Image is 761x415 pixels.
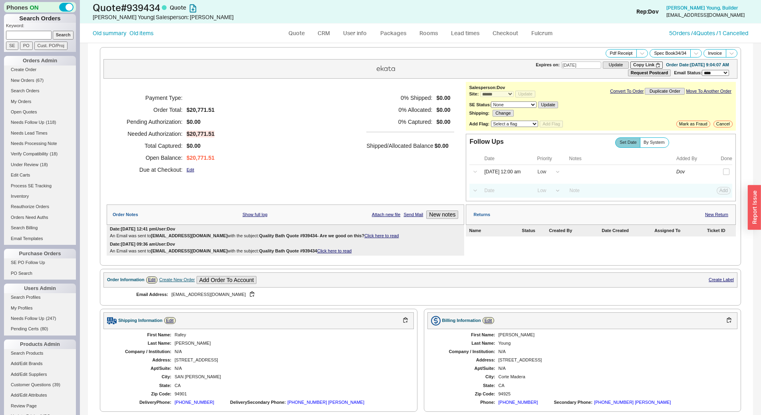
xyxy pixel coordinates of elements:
[11,316,44,321] span: Needs Follow Up
[487,26,524,40] a: Checkout
[435,391,495,397] div: Zip Code:
[175,341,406,346] div: [PERSON_NAME]
[679,121,707,127] span: Mark as Fraud
[499,366,730,371] div: N/A
[11,382,51,387] span: Customer Questions
[721,156,732,161] div: Done
[549,228,600,233] div: Created By
[4,349,76,357] a: Search Products
[674,70,702,75] span: Email Status:
[610,89,644,94] a: Convert To Order
[666,62,729,68] div: Order Date: [DATE] 9:04:07 AM
[259,233,364,238] b: Quality Bath Quote #939434- Are we good on this?
[366,104,432,116] h5: 0 % Allocated:
[676,156,713,161] div: Added By
[111,349,171,354] div: Company / Institution:
[129,29,153,37] a: Old items
[713,121,733,127] button: Cancel
[436,119,450,125] span: $0.00
[93,13,383,21] div: [PERSON_NAME] Young | Salesperson: [PERSON_NAME]
[4,97,76,106] a: My Orders
[11,183,52,188] span: Process SE Tracking
[34,42,68,50] input: Cust. PO/Proj
[175,391,406,397] div: 94901
[630,62,663,68] button: Copy Link
[537,156,563,161] div: Priority
[4,14,76,23] h1: Search Orders
[708,51,722,56] span: Invoice
[522,228,547,233] div: Status
[435,332,495,338] div: First Name:
[175,357,406,363] div: [STREET_ADDRESS]
[499,332,730,338] div: [PERSON_NAME]
[4,171,76,179] a: Edit Carts
[620,140,637,145] span: Set Date
[118,318,163,323] div: Shipping Information
[435,341,495,346] div: Last Name:
[259,248,317,253] b: Quality Bath Quote #939434
[435,143,449,149] span: $0.00
[707,228,733,233] div: Ticket ID
[594,400,671,405] div: [PHONE_NUMBER] [PERSON_NAME]
[435,349,495,354] div: Company / Institution:
[4,118,76,127] a: Needs Follow Up(118)
[4,249,76,258] div: Purchase Orders
[4,293,76,302] a: Search Profiles
[242,212,267,217] a: Show full log
[187,167,194,173] a: Edit
[445,26,485,40] a: Lead times
[117,140,183,152] h5: Total Captured:
[374,26,412,40] a: Packages
[499,349,730,354] div: N/A
[283,26,310,40] a: Quote
[36,78,44,83] span: ( 67 )
[413,26,443,40] a: Rooms
[435,383,495,388] div: State:
[40,326,48,331] span: ( 80 )
[110,242,175,247] div: Date: [DATE] 09:36 am User: Dov
[469,91,479,96] b: Site:
[175,349,406,354] div: N/A
[525,26,558,40] a: Fulcrum
[4,56,76,66] div: Orders Admin
[4,314,76,323] a: Needs Follow Up(247)
[4,108,76,116] a: Open Quotes
[484,156,531,161] div: Date
[11,326,39,331] span: Pending Certs
[636,8,659,16] div: Rep: Dov
[716,121,730,127] span: Cancel
[337,26,373,40] a: User info
[11,162,38,167] span: Under Review
[4,304,76,312] a: My Profiles
[111,341,171,346] div: Last Name:
[187,131,215,137] span: $20,771.51
[4,258,76,267] a: SE PO Follow Up
[499,341,730,346] div: Young
[4,284,76,293] div: Users Admin
[30,3,39,12] span: ON
[538,101,558,108] button: Update
[4,224,76,232] a: Search Billing
[436,95,450,101] span: $0.00
[666,5,738,11] span: [PERSON_NAME] Young , Builder
[175,383,406,388] div: CA
[669,30,748,36] a: 5Orders /4Quotes /1 Cancelled
[499,400,538,405] div: [PHONE_NUMBER]
[40,162,48,167] span: ( 18 )
[197,276,257,284] button: Add Order To Account
[175,400,214,405] div: [PHONE_NUMBER]
[151,248,228,253] b: [EMAIL_ADDRESS][DOMAIN_NAME]
[175,332,406,338] div: Rafey
[175,374,406,379] div: SAN [PERSON_NAME]
[499,383,730,388] div: CA
[403,212,423,217] a: Send Mail
[719,188,728,193] span: Add
[499,357,730,363] div: [STREET_ADDRESS]
[603,62,629,68] button: Update
[483,317,494,324] a: Edit
[6,23,76,31] p: Keyword:
[111,400,171,405] div: Delivery Phone:
[117,116,183,128] h5: Pending Authorization:
[654,228,705,233] div: Assigned To
[187,155,215,161] span: $20,771.51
